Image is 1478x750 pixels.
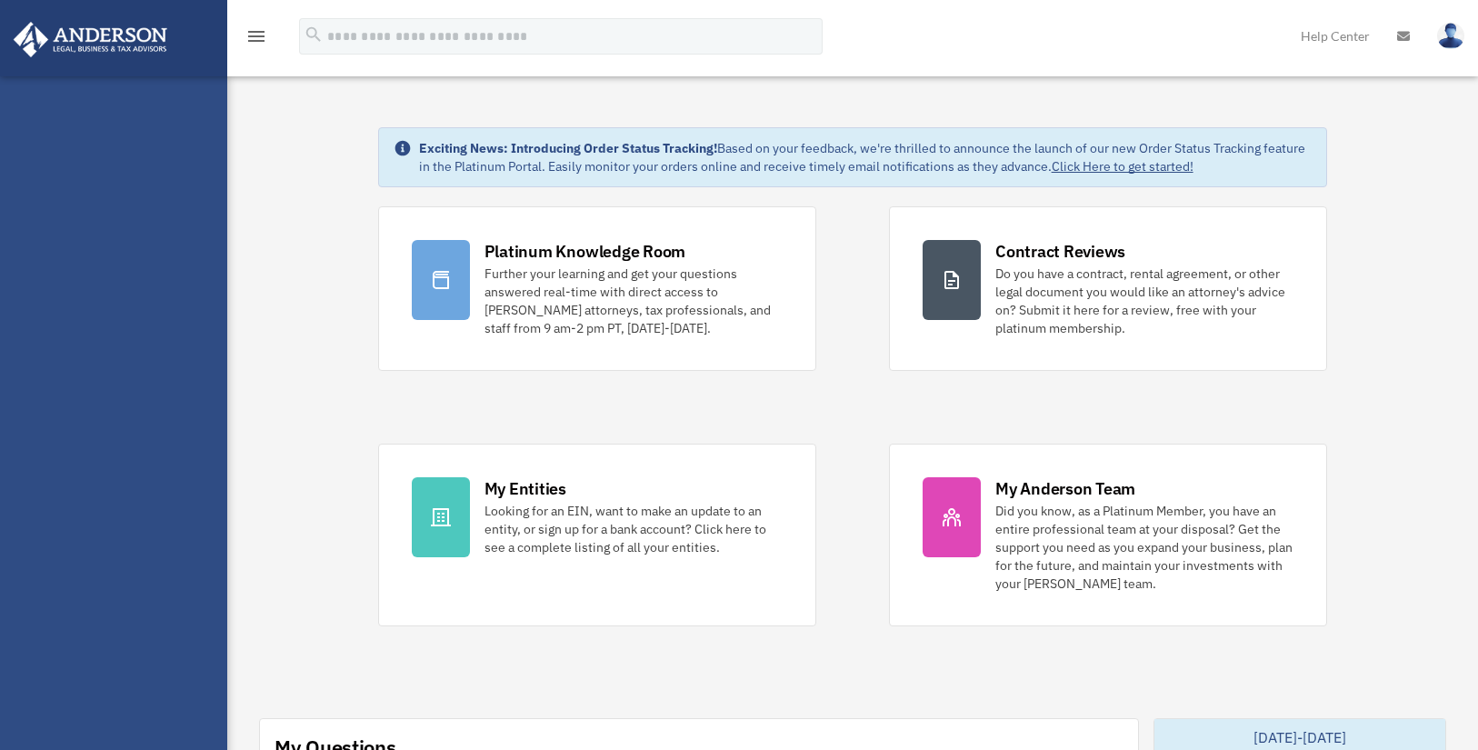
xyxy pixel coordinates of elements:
strong: Exciting News: Introducing Order Status Tracking! [419,140,717,156]
a: My Entities Looking for an EIN, want to make an update to an entity, or sign up for a bank accoun... [378,444,816,626]
div: Looking for an EIN, want to make an update to an entity, or sign up for a bank account? Click her... [484,502,783,556]
img: User Pic [1437,23,1464,49]
a: Click Here to get started! [1052,158,1193,175]
a: Contract Reviews Do you have a contract, rental agreement, or other legal document you would like... [889,206,1327,371]
div: Do you have a contract, rental agreement, or other legal document you would like an attorney's ad... [995,265,1293,337]
div: Based on your feedback, we're thrilled to announce the launch of our new Order Status Tracking fe... [419,139,1313,175]
div: Platinum Knowledge Room [484,240,686,263]
img: Anderson Advisors Platinum Portal [8,22,173,57]
a: menu [245,32,267,47]
div: Contract Reviews [995,240,1125,263]
a: My Anderson Team Did you know, as a Platinum Member, you have an entire professional team at your... [889,444,1327,626]
div: My Entities [484,477,566,500]
div: My Anderson Team [995,477,1135,500]
div: Further your learning and get your questions answered real-time with direct access to [PERSON_NAM... [484,265,783,337]
i: menu [245,25,267,47]
a: Platinum Knowledge Room Further your learning and get your questions answered real-time with dire... [378,206,816,371]
div: Did you know, as a Platinum Member, you have an entire professional team at your disposal? Get th... [995,502,1293,593]
i: search [304,25,324,45]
